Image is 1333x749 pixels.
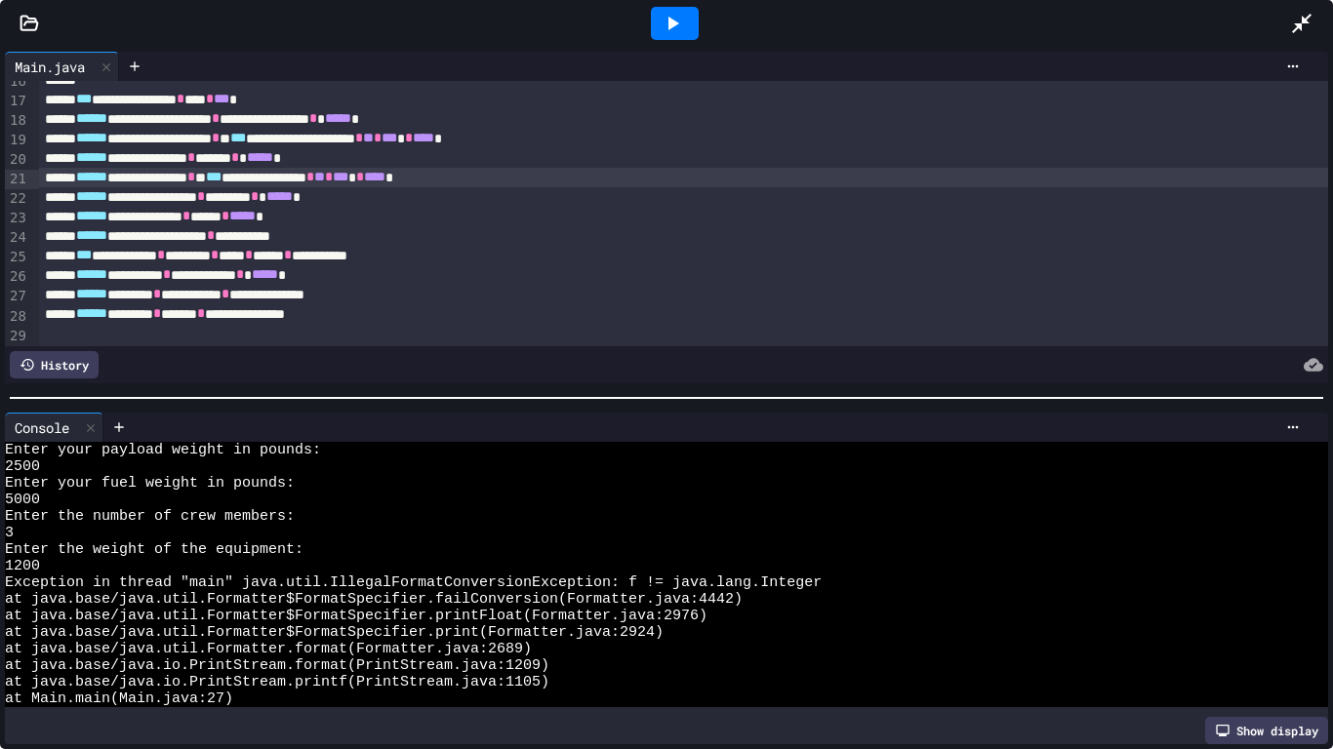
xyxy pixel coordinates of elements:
span: at java.base/java.util.Formatter$FormatSpecifier.print(Formatter.java:2924) [5,624,664,641]
span: at java.base/java.util.Formatter$FormatSpecifier.printFloat(Formatter.java:2976) [5,608,707,624]
span: at java.base/java.io.PrintStream.printf(PrintStream.java:1105) [5,674,549,690]
span: at java.base/java.util.Formatter$FormatSpecifier.failConversion(Formatter.java:4442) [5,591,743,608]
span: at java.base/java.io.PrintStream.format(PrintStream.java:1209) [5,657,549,674]
span: at java.base/java.util.Formatter.format(Formatter.java:2689) [5,641,532,657]
div: Chat with us now!Close [8,8,135,124]
span: Exception in thread "main" java.util.IllegalFormatConversionException: f != java.lang.Integer [5,574,822,591]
